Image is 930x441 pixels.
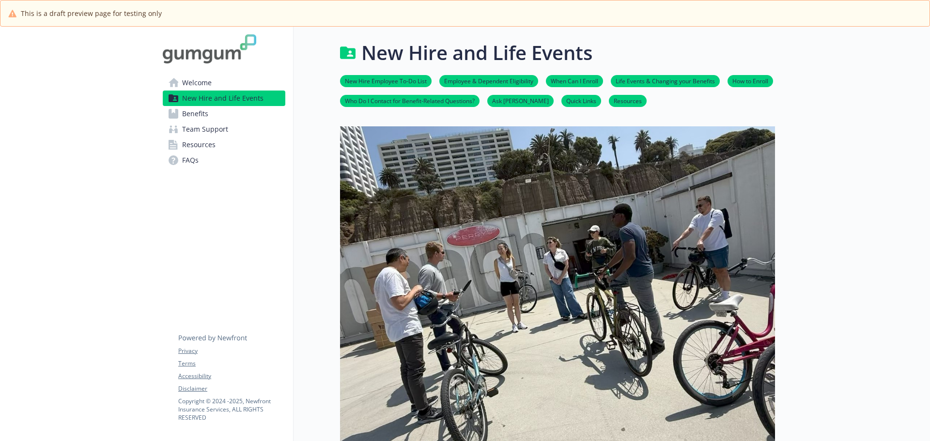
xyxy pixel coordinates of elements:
a: Disclaimer [178,384,285,393]
a: Terms [178,359,285,368]
a: Quick Links [561,96,601,105]
a: Accessibility [178,372,285,380]
a: Team Support [163,122,285,137]
span: New Hire and Life Events [182,91,263,106]
span: Team Support [182,122,228,137]
a: Resources [609,96,647,105]
span: Welcome [182,75,212,91]
span: This is a draft preview page for testing only [21,8,162,18]
a: Ask [PERSON_NAME] [487,96,554,105]
a: Employee & Dependent Eligibility [439,76,538,85]
h1: New Hire and Life Events [361,38,592,67]
span: FAQs [182,152,199,168]
a: Benefits [163,106,285,122]
a: New Hire Employee To-Do List [340,76,432,85]
span: Benefits [182,106,208,122]
a: Life Events & Changing your Benefits [611,76,720,85]
a: Who Do I Contact for Benefit-Related Questions? [340,96,480,105]
p: Copyright © 2024 - 2025 , Newfront Insurance Services, ALL RIGHTS RESERVED [178,397,285,422]
a: FAQs [163,152,285,168]
span: Resources [182,137,216,152]
a: How to Enroll [728,76,773,85]
a: Resources [163,137,285,152]
a: Privacy [178,347,285,355]
a: Welcome [163,75,285,91]
a: When Can I Enroll [546,76,603,85]
a: New Hire and Life Events [163,91,285,106]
